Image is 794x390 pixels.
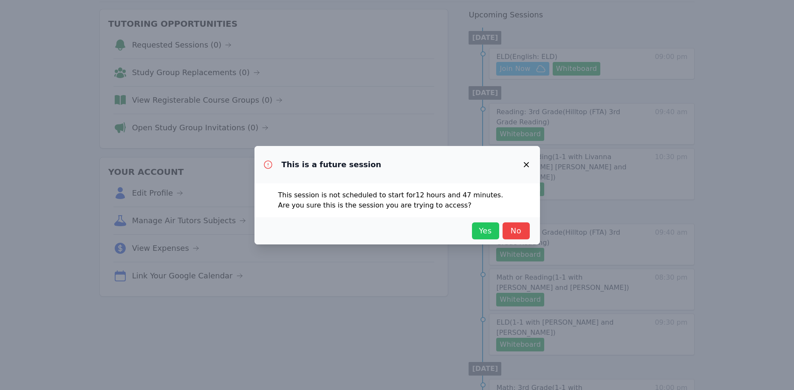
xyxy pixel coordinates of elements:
p: This session is not scheduled to start for 12 hours and 47 minutes . Are you sure this is the ses... [278,190,516,210]
span: Yes [476,225,495,237]
button: No [503,222,530,239]
span: No [507,225,526,237]
h3: This is a future session [282,160,381,170]
button: Yes [472,222,499,239]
